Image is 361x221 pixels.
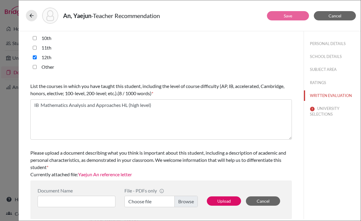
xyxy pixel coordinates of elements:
span: Please upload a document describing what you think is important about this student, including a d... [30,150,286,170]
label: 12th [41,54,51,61]
button: SUBJECT AREA [304,64,361,75]
label: 10th [41,35,51,42]
a: Yaejun An reference letter [78,171,132,177]
div: File - PDFs only [124,188,198,193]
button: RATINGS [304,77,361,88]
button: WRITTEN EVALUATION [304,90,361,101]
button: UNIVERSITY SELECTIONS [304,103,361,120]
strong: An, Yaejun [63,12,91,19]
span: - Teacher Recommendation [91,12,160,19]
textarea: IB Mathematics Analysis and Approaches HL (high level) [30,99,292,140]
button: SCHOOL DETAILS [304,51,361,62]
span: (8 / 1000 words) [118,90,151,96]
label: 11th [41,44,51,51]
div: Currently attached file: [30,147,292,180]
label: Other [41,63,54,71]
img: error-544570611efd0a2d1de9.svg [310,107,315,111]
button: PERSONAL DETAILS [304,38,361,49]
span: info [159,189,164,193]
span: List the courses in which you have taught this student, including the level of course difficulty ... [30,83,284,96]
div: Document Name [38,188,115,193]
label: Choose file [124,196,198,207]
button: Cancel [246,196,280,206]
button: Upload [207,196,241,206]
